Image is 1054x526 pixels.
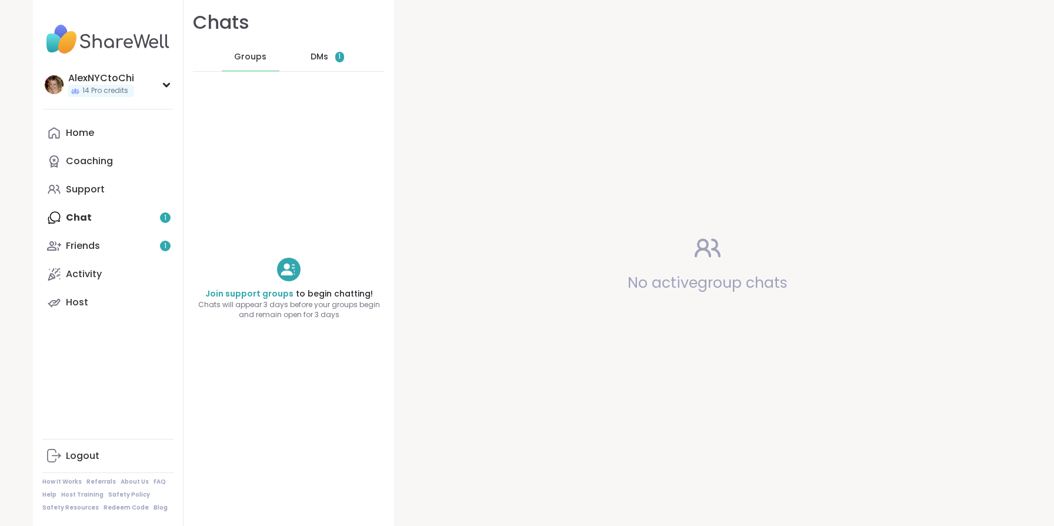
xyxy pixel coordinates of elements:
div: Logout [66,450,99,462]
div: Activity [66,268,102,281]
span: No active group chats [628,272,788,293]
div: Friends [66,239,100,252]
a: Referrals [86,478,116,486]
a: Home [42,119,174,147]
a: Host [42,288,174,317]
a: Safety Policy [108,491,150,499]
div: Home [66,126,94,139]
a: Safety Resources [42,504,99,512]
a: Friends1 [42,232,174,260]
span: 14 Pro credits [82,86,128,96]
div: AlexNYCtoChi [68,72,134,85]
a: How It Works [42,478,82,486]
span: Chats will appear 3 days before your groups begin and remain open for 3 days [184,300,394,320]
h1: Chats [193,9,249,36]
a: Redeem Code [104,504,149,512]
a: Help [42,491,56,499]
a: About Us [121,478,149,486]
span: DMs [311,51,328,63]
span: Groups [234,51,266,63]
a: Blog [154,504,168,512]
div: Support [66,183,105,196]
span: 1 [338,52,341,62]
a: Logout [42,442,174,470]
a: Support [42,175,174,204]
a: Join support groups [205,288,293,299]
div: Coaching [66,155,113,168]
a: Coaching [42,147,174,175]
a: FAQ [154,478,166,486]
img: AlexNYCtoChi [45,75,64,94]
a: Host Training [61,491,104,499]
a: Activity [42,260,174,288]
h4: to begin chatting! [184,288,394,300]
span: 1 [164,241,166,251]
img: ShareWell Nav Logo [42,19,174,60]
div: Host [66,296,88,309]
